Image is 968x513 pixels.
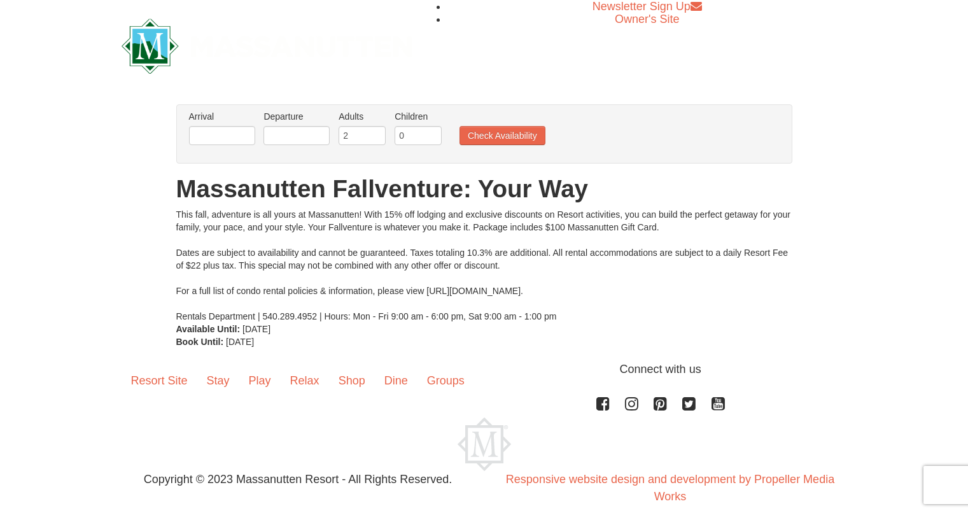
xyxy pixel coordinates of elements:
strong: Available Until: [176,324,241,334]
img: Massanutten Resort Logo [458,418,511,471]
a: Responsive website design and development by Propeller Media Works [506,473,834,503]
a: Resort Site [122,361,197,400]
a: Massanutten Resort [122,29,413,59]
a: Dine [375,361,417,400]
span: [DATE] [226,337,254,347]
a: Play [239,361,281,400]
img: Massanutten Resort Logo [122,18,413,74]
h1: Massanutten Fallventure: Your Way [176,176,792,202]
div: This fall, adventure is all yours at Massanutten! With 15% off lodging and exclusive discounts on... [176,208,792,323]
a: Stay [197,361,239,400]
span: [DATE] [242,324,270,334]
label: Children [395,110,442,123]
p: Copyright © 2023 Massanutten Resort - All Rights Reserved. [112,471,484,488]
label: Departure [263,110,330,123]
a: Owner's Site [615,13,679,25]
a: Relax [281,361,329,400]
button: Check Availability [459,126,545,145]
a: Groups [417,361,474,400]
a: Shop [329,361,375,400]
strong: Book Until: [176,337,224,347]
label: Adults [339,110,386,123]
label: Arrival [189,110,255,123]
p: Connect with us [122,361,847,378]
